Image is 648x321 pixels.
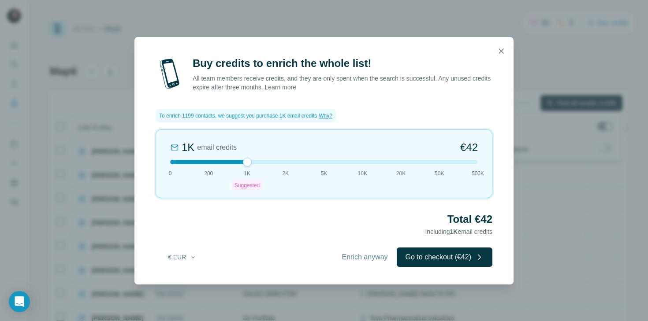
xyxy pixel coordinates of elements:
span: 2K [282,170,289,177]
button: Enrich anyway [333,247,397,267]
div: Suggested [232,180,262,191]
p: All team members receive credits, and they are only spent when the search is successful. Any unus... [193,74,492,92]
span: Why? [319,113,332,119]
span: 5K [321,170,328,177]
span: To enrich 1199 contacts, we suggest you purchase 1K email credits [159,112,317,120]
span: 200 [204,170,213,177]
div: Open Intercom Messenger [9,291,30,312]
button: € EUR [162,249,203,265]
span: 10K [358,170,367,177]
span: 500K [472,170,484,177]
span: 20K [396,170,406,177]
img: mobile-phone [156,56,184,92]
h2: Total €42 [156,212,492,226]
a: Learn more [264,84,296,91]
span: Enrich anyway [342,252,388,262]
span: Including email credits [425,228,492,235]
span: €42 [460,140,478,155]
span: email credits [197,142,237,153]
span: 0 [169,170,172,177]
div: 1K [182,140,194,155]
span: 50K [435,170,444,177]
span: 1K [450,228,458,235]
span: 1K [244,170,250,177]
button: Go to checkout (€42) [397,247,492,267]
